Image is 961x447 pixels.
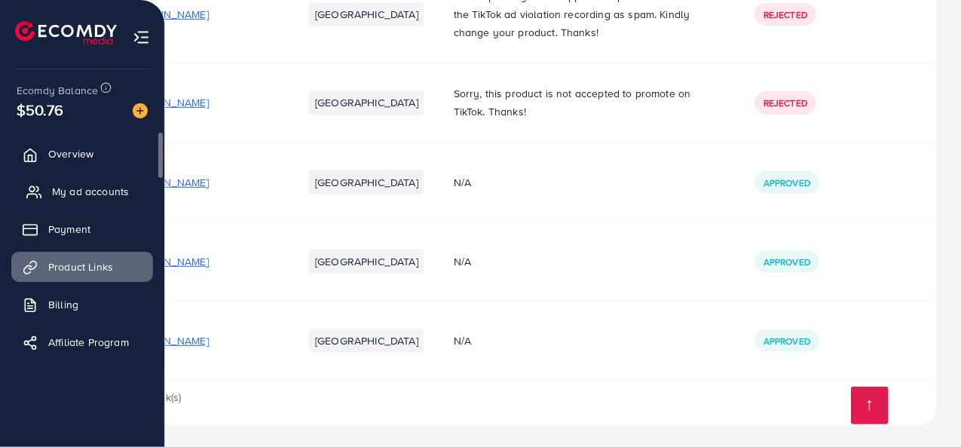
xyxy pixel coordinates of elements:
[764,96,807,109] span: Rejected
[48,222,90,237] span: Payment
[52,184,129,199] span: My ad accounts
[309,329,424,353] li: [GEOGRAPHIC_DATA]
[309,2,424,26] li: [GEOGRAPHIC_DATA]
[11,252,153,282] a: Product Links
[133,103,148,118] img: image
[11,139,153,169] a: Overview
[17,83,98,98] span: Ecomdy Balance
[15,21,117,44] img: logo
[133,29,150,46] img: menu
[17,99,63,121] span: $50.76
[764,335,810,347] span: Approved
[309,250,424,274] li: [GEOGRAPHIC_DATA]
[11,176,153,207] a: My ad accounts
[764,176,810,189] span: Approved
[48,335,129,350] span: Affiliate Program
[48,297,78,312] span: Billing
[11,214,153,244] a: Payment
[309,170,424,194] li: [GEOGRAPHIC_DATA]
[11,289,153,320] a: Billing
[48,259,113,274] span: Product Links
[454,175,471,190] span: N/A
[48,146,93,161] span: Overview
[454,333,471,348] span: N/A
[309,90,424,115] li: [GEOGRAPHIC_DATA]
[454,254,471,269] span: N/A
[454,84,718,121] p: Sorry, this product is not accepted to promote on TikTok. Thanks!
[11,327,153,357] a: Affiliate Program
[764,8,807,21] span: Rejected
[764,256,810,268] span: Approved
[897,379,950,436] iframe: Chat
